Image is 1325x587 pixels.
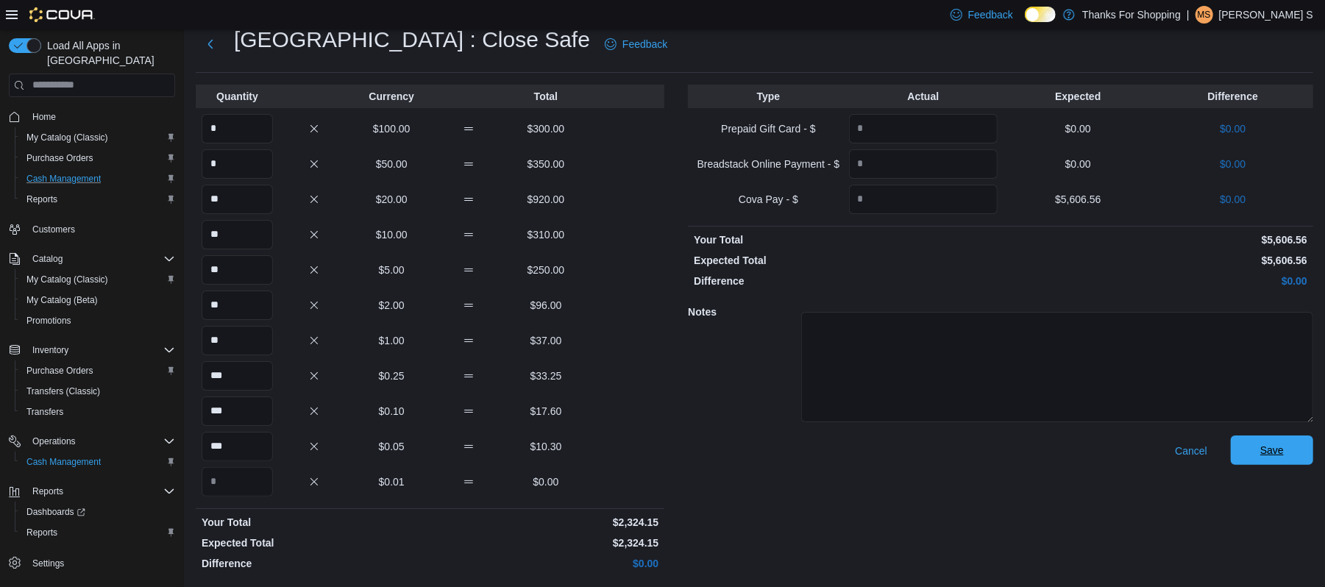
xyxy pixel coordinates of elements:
[202,114,273,143] input: Quantity
[21,191,63,208] a: Reports
[26,483,175,500] span: Reports
[511,474,582,489] p: $0.00
[26,221,81,238] a: Customers
[21,129,114,146] a: My Catalog (Classic)
[21,524,63,541] a: Reports
[15,168,181,189] button: Cash Management
[511,121,582,136] p: $300.00
[356,157,427,171] p: $50.00
[26,341,175,359] span: Inventory
[694,89,842,104] p: Type
[511,404,582,419] p: $17.60
[511,298,582,313] p: $96.00
[1025,7,1056,22] input: Dark Mode
[511,227,582,242] p: $310.00
[202,361,273,391] input: Quantity
[1159,192,1307,207] p: $0.00
[599,29,673,59] a: Feedback
[29,7,95,22] img: Cova
[26,527,57,538] span: Reports
[15,452,181,472] button: Cash Management
[1003,232,1307,247] p: $5,606.56
[688,297,798,327] h5: Notes
[511,89,582,104] p: Total
[1159,89,1307,104] p: Difference
[202,396,273,426] input: Quantity
[511,192,582,207] p: $920.00
[1260,443,1284,458] span: Save
[21,129,175,146] span: My Catalog (Classic)
[356,404,427,419] p: $0.10
[21,383,106,400] a: Transfers (Classic)
[1159,121,1307,136] p: $0.00
[15,402,181,422] button: Transfers
[26,132,108,143] span: My Catalog (Classic)
[356,263,427,277] p: $5.00
[1159,157,1307,171] p: $0.00
[26,193,57,205] span: Reports
[694,253,998,268] p: Expected Total
[356,439,427,454] p: $0.05
[1198,6,1211,24] span: MS
[21,403,69,421] a: Transfers
[1082,6,1181,24] p: Thanks For Shopping
[1175,444,1207,458] span: Cancel
[511,157,582,171] p: $350.00
[21,170,107,188] a: Cash Management
[15,290,181,310] button: My Catalog (Beta)
[21,291,175,309] span: My Catalog (Beta)
[3,340,181,360] button: Inventory
[21,362,99,380] a: Purchase Orders
[1003,89,1152,104] p: Expected
[21,524,175,541] span: Reports
[26,173,101,185] span: Cash Management
[1003,253,1307,268] p: $5,606.56
[32,111,56,123] span: Home
[3,481,181,502] button: Reports
[196,29,225,59] button: Next
[26,433,82,450] button: Operations
[21,312,175,330] span: Promotions
[21,403,175,421] span: Transfers
[202,220,273,249] input: Quantity
[356,227,427,242] p: $10.00
[15,502,181,522] a: Dashboards
[694,157,842,171] p: Breadstack Online Payment - $
[356,121,427,136] p: $100.00
[21,453,107,471] a: Cash Management
[21,362,175,380] span: Purchase Orders
[26,506,85,518] span: Dashboards
[433,556,659,571] p: $0.00
[622,37,667,51] span: Feedback
[849,89,998,104] p: Actual
[3,249,181,269] button: Catalog
[26,107,175,126] span: Home
[694,192,842,207] p: Cova Pay - $
[26,152,93,164] span: Purchase Orders
[356,298,427,313] p: $2.00
[1219,6,1313,24] p: [PERSON_NAME] S
[511,439,582,454] p: $10.30
[21,149,175,167] span: Purchase Orders
[21,312,77,330] a: Promotions
[26,483,69,500] button: Reports
[21,291,104,309] a: My Catalog (Beta)
[968,7,1013,22] span: Feedback
[32,435,76,447] span: Operations
[356,474,427,489] p: $0.01
[26,220,175,238] span: Customers
[3,106,181,127] button: Home
[21,503,91,521] a: Dashboards
[1169,436,1213,466] button: Cancel
[26,555,70,572] a: Settings
[1187,6,1190,24] p: |
[1196,6,1213,24] div: Meade S
[32,344,68,356] span: Inventory
[1003,157,1152,171] p: $0.00
[26,385,100,397] span: Transfers (Classic)
[202,467,273,497] input: Quantity
[32,558,64,569] span: Settings
[849,185,998,214] input: Quantity
[15,127,181,148] button: My Catalog (Classic)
